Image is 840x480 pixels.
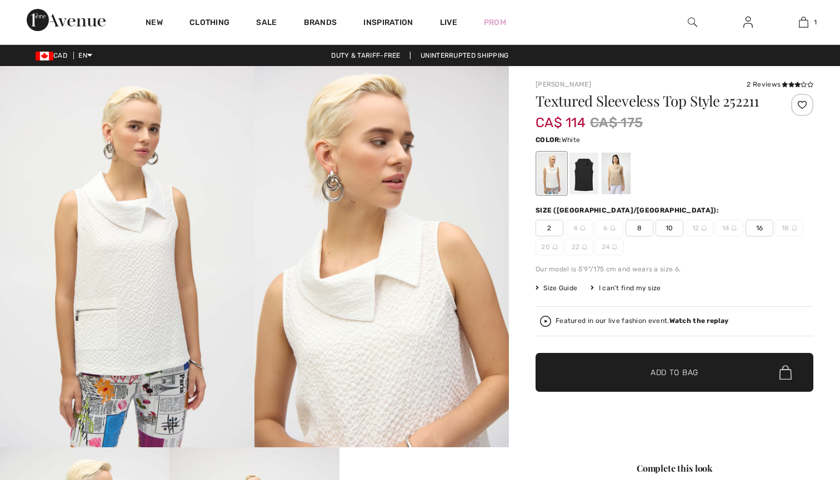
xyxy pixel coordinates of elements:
span: 2 [536,220,563,236]
span: 4 [566,220,593,236]
a: Prom [484,17,506,28]
img: 1ère Avenue [27,9,106,31]
span: Inspiration [363,18,413,29]
span: 12 [686,220,713,236]
div: Parchment [602,153,631,194]
span: 22 [566,239,593,255]
div: Our model is 5'9"/175 cm and wears a size 6. [536,264,813,274]
img: ring-m.svg [792,225,797,231]
span: 20 [536,239,563,255]
span: White [562,136,581,144]
span: 16 [746,220,773,236]
img: My Info [743,16,753,29]
div: I can't find my size [591,283,661,293]
div: Featured in our live fashion event. [556,317,728,325]
img: My Bag [799,16,808,29]
span: 24 [596,239,623,255]
strong: Watch the replay [669,317,729,325]
span: 1 [814,17,817,27]
img: ring-m.svg [610,225,616,231]
a: [PERSON_NAME] [536,80,591,88]
span: 6 [596,220,623,236]
a: Sale [256,18,277,29]
img: ring-m.svg [580,225,586,231]
div: Size ([GEOGRAPHIC_DATA]/[GEOGRAPHIC_DATA]): [536,205,721,215]
div: Complete this look [536,462,813,475]
h1: Textured Sleeveless Top Style 252211 [536,94,767,108]
img: Watch the replay [540,316,551,327]
a: Live [440,17,457,28]
img: ring-m.svg [612,244,617,250]
span: CAD [36,52,72,59]
span: CA$ 175 [590,113,643,133]
div: 2 Reviews [747,79,813,89]
span: CA$ 114 [536,104,586,130]
span: 18 [776,220,803,236]
span: 14 [716,220,743,236]
a: Brands [304,18,337,29]
a: Sign In [734,16,762,29]
a: 1 [776,16,831,29]
span: Color: [536,136,562,144]
span: Size Guide [536,283,577,293]
span: EN [78,52,92,59]
img: ring-m.svg [582,244,587,250]
span: 10 [656,220,683,236]
img: ring-m.svg [552,244,558,250]
img: search the website [688,16,697,29]
div: White [537,153,566,194]
button: Add to Bag [536,353,813,392]
img: Bag.svg [779,365,792,380]
img: Textured Sleeveless Top Style 252211. 2 [254,66,509,447]
div: Black [569,153,598,194]
span: Add to Bag [651,367,698,378]
span: 8 [626,220,653,236]
img: Canadian Dollar [36,52,53,60]
a: New [146,18,163,29]
img: ring-m.svg [701,225,707,231]
img: ring-m.svg [731,225,737,231]
a: Clothing [189,18,229,29]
